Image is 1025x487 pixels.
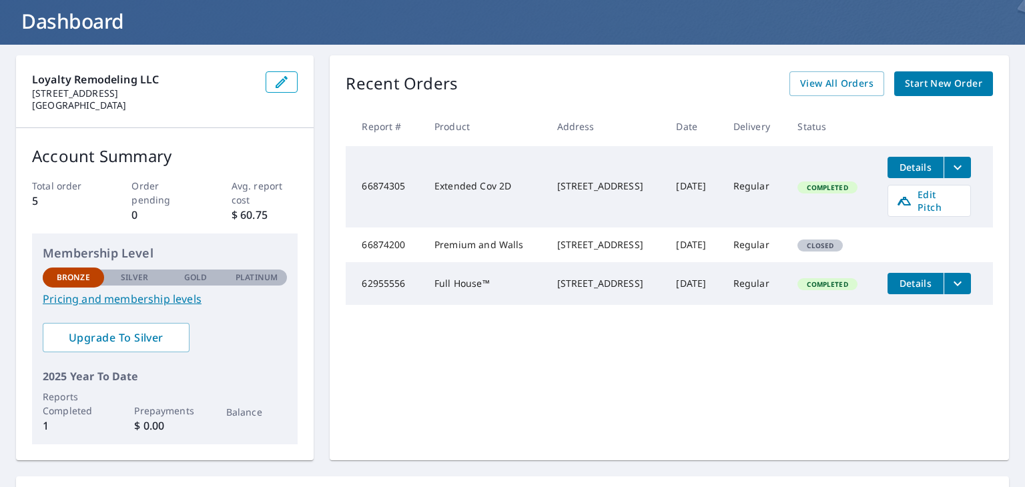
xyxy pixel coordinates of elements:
[346,262,424,305] td: 62955556
[665,107,722,146] th: Date
[226,405,288,419] p: Balance
[789,71,884,96] a: View All Orders
[184,272,207,284] p: Gold
[16,7,1009,35] h1: Dashboard
[896,277,936,290] span: Details
[665,146,722,227] td: [DATE]
[723,262,787,305] td: Regular
[888,185,971,217] a: Edit Pitch
[43,368,287,384] p: 2025 Year To Date
[424,107,547,146] th: Product
[43,323,190,352] a: Upgrade To Silver
[131,179,198,207] p: Order pending
[787,107,877,146] th: Status
[236,272,278,284] p: Platinum
[32,71,255,87] p: Loyalty Remodeling LLC
[723,107,787,146] th: Delivery
[723,146,787,227] td: Regular
[346,107,424,146] th: Report #
[32,87,255,99] p: [STREET_ADDRESS]
[557,238,655,252] div: [STREET_ADDRESS]
[43,244,287,262] p: Membership Level
[665,262,722,305] td: [DATE]
[32,144,298,168] p: Account Summary
[557,277,655,290] div: [STREET_ADDRESS]
[799,183,856,192] span: Completed
[723,227,787,262] td: Regular
[32,179,99,193] p: Total order
[799,241,841,250] span: Closed
[232,179,298,207] p: Avg. report cost
[134,418,196,434] p: $ 0.00
[557,179,655,193] div: [STREET_ADDRESS]
[43,291,287,307] a: Pricing and membership levels
[944,157,971,178] button: filesDropdownBtn-66874305
[346,146,424,227] td: 66874305
[799,280,856,289] span: Completed
[32,99,255,111] p: [GEOGRAPHIC_DATA]
[32,193,99,209] p: 5
[547,107,666,146] th: Address
[53,330,179,345] span: Upgrade To Silver
[665,227,722,262] td: [DATE]
[134,404,196,418] p: Prepayments
[346,227,424,262] td: 66874200
[896,188,962,213] span: Edit Pitch
[888,273,944,294] button: detailsBtn-62955556
[232,207,298,223] p: $ 60.75
[131,207,198,223] p: 0
[424,146,547,227] td: Extended Cov 2D
[905,75,982,92] span: Start New Order
[896,161,936,173] span: Details
[944,273,971,294] button: filesDropdownBtn-62955556
[800,75,874,92] span: View All Orders
[121,272,149,284] p: Silver
[43,390,104,418] p: Reports Completed
[424,227,547,262] td: Premium and Walls
[424,262,547,305] td: Full House™
[43,418,104,434] p: 1
[888,157,944,178] button: detailsBtn-66874305
[346,71,458,96] p: Recent Orders
[894,71,993,96] a: Start New Order
[57,272,90,284] p: Bronze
